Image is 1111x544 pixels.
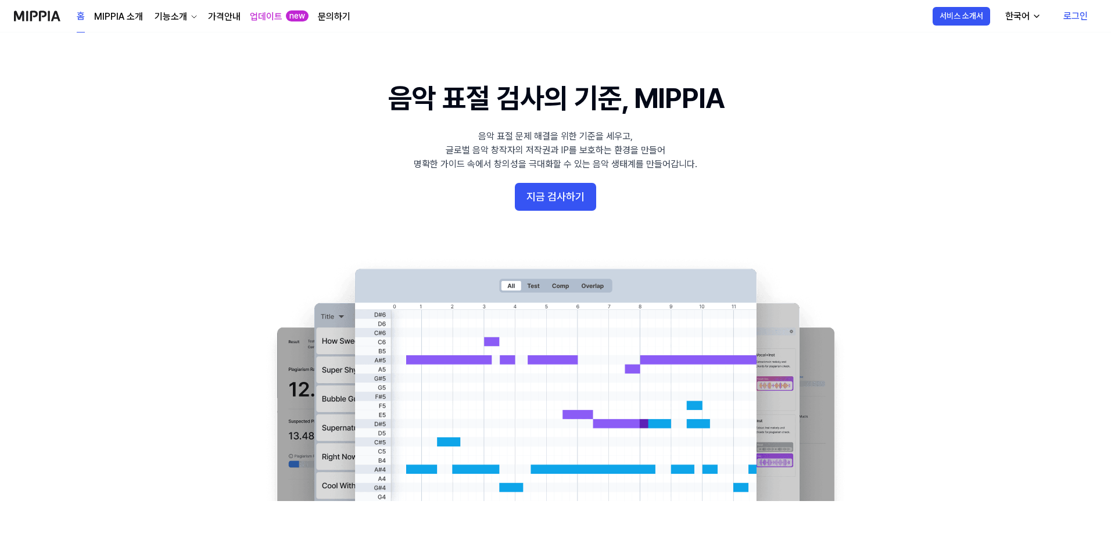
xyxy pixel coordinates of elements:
[1003,9,1032,23] div: 한국어
[152,10,199,24] button: 기능소개
[286,10,309,22] div: new
[250,10,282,24] a: 업데이트
[388,79,723,118] h1: 음악 표절 검사의 기준, MIPPIA
[152,10,189,24] div: 기능소개
[77,1,85,33] a: 홈
[208,10,241,24] a: 가격안내
[94,10,143,24] a: MIPPIA 소개
[515,183,596,211] button: 지금 검사하기
[414,129,697,171] div: 음악 표절 문제 해결을 위한 기준을 세우고, 글로벌 음악 창작자의 저작권과 IP를 보호하는 환경을 만들어 명확한 가이드 속에서 창의성을 극대화할 수 있는 음악 생태계를 만들어...
[318,10,350,24] a: 문의하기
[933,7,990,26] button: 서비스 소개서
[996,5,1048,28] button: 한국어
[253,257,858,501] img: main Image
